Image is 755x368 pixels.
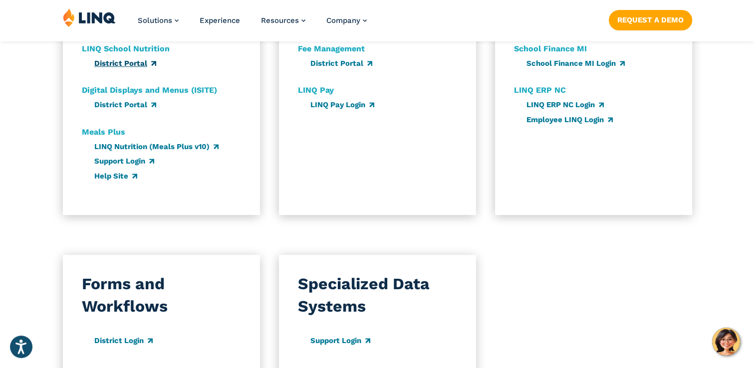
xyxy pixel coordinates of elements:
[94,59,156,68] a: District Portal
[514,85,566,95] strong: LINQ ERP NC
[94,142,219,151] a: LINQ Nutrition (Meals Plus v10)
[712,328,740,356] button: Hello, have a question? Let’s chat.
[200,16,240,25] a: Experience
[609,10,692,30] a: Request a Demo
[63,8,116,27] img: LINQ | K‑12 Software
[526,115,613,124] a: Employee LINQ Login
[82,273,241,318] h3: Forms and Workflows
[310,336,370,345] a: Support Login
[82,85,217,95] strong: Digital Displays and Menus (ISITE)
[94,172,137,181] a: Help Site
[94,157,154,166] a: Support Login
[261,16,299,25] span: Resources
[298,44,365,53] strong: Fee Management
[261,16,305,25] a: Resources
[94,336,153,345] a: District Login
[82,127,125,137] strong: Meals Plus
[298,85,334,95] strong: LINQ Pay
[514,44,587,53] strong: School Finance MI
[326,16,360,25] span: Company
[298,273,457,318] h3: Specialized Data Systems
[526,100,604,109] a: LINQ ERP NC Login
[326,16,367,25] a: Company
[609,8,692,30] nav: Button Navigation
[526,59,625,68] a: School Finance MI Login
[310,59,372,68] a: District Portal
[82,44,170,53] strong: LINQ School Nutrition
[310,100,374,109] a: LINQ Pay Login
[138,8,367,41] nav: Primary Navigation
[138,16,179,25] a: Solutions
[138,16,172,25] span: Solutions
[94,100,156,109] a: District Portal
